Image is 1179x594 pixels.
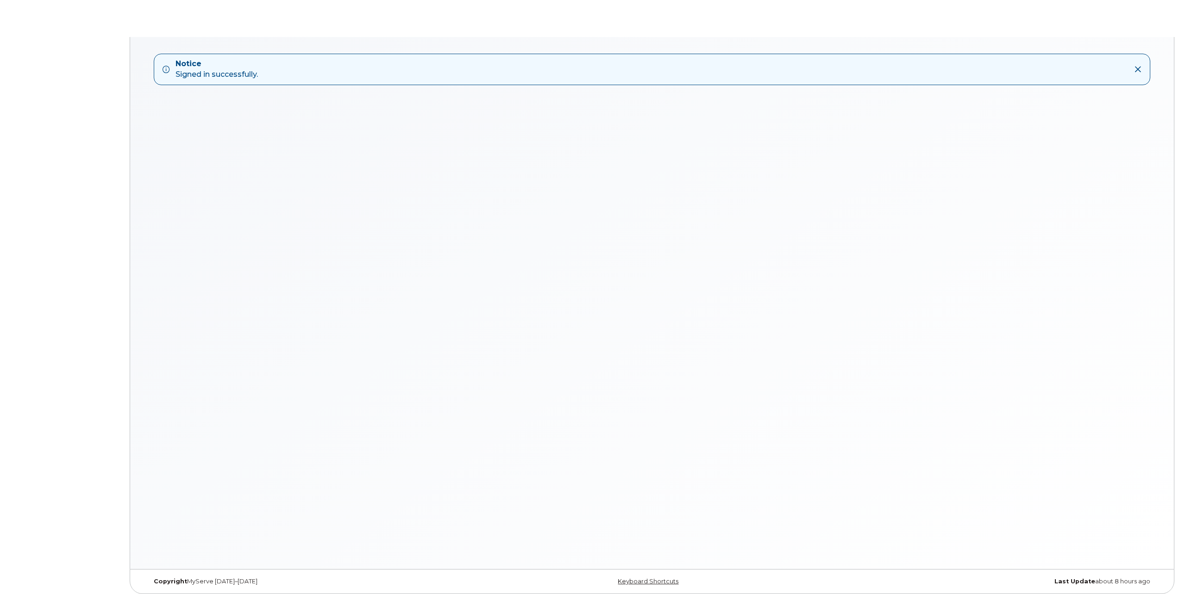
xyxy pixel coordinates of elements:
strong: Copyright [154,578,187,585]
a: Keyboard Shortcuts [618,578,678,585]
div: MyServe [DATE]–[DATE] [147,578,483,585]
div: Signed in successfully. [176,59,258,80]
strong: Last Update [1054,578,1095,585]
div: about 8 hours ago [821,578,1157,585]
strong: Notice [176,59,258,69]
